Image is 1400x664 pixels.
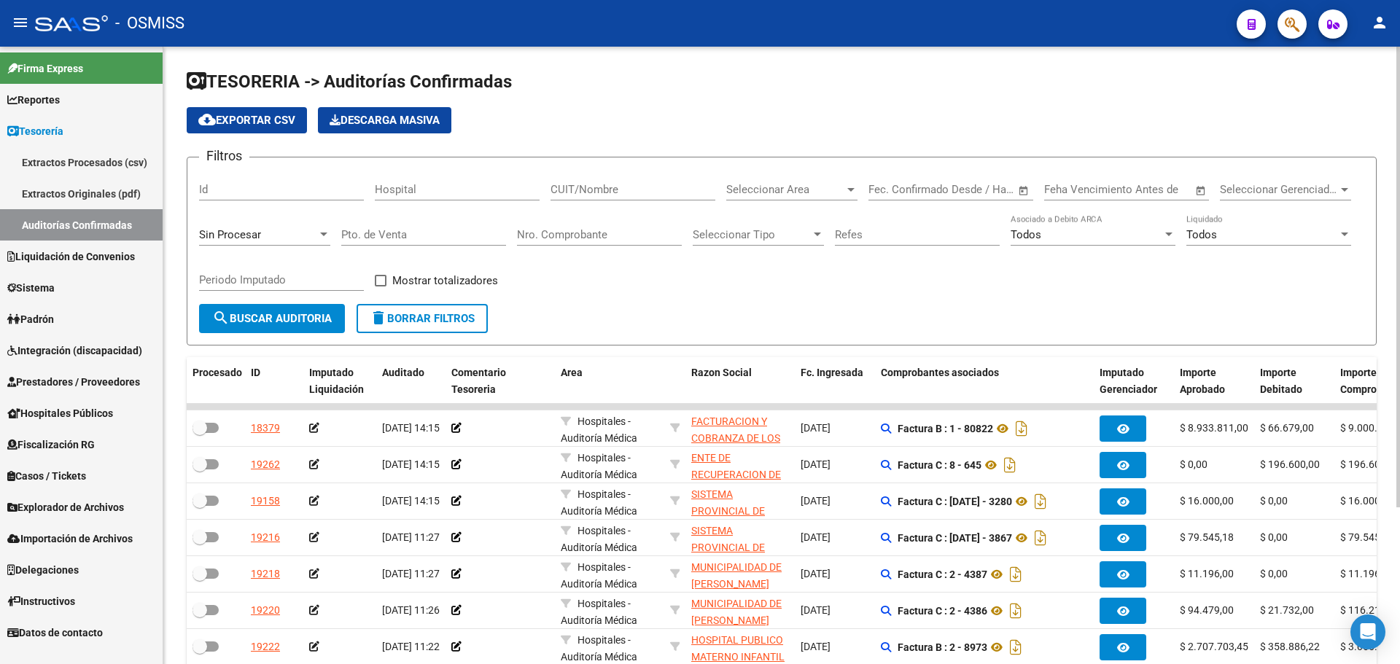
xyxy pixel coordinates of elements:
input: Start date [868,183,916,196]
span: $ 8.933.811,00 [1180,422,1248,434]
span: [DATE] 11:22 [382,641,440,652]
span: Padrón [7,311,54,327]
strong: Factura B : 1 - 80822 [898,423,993,434]
span: [DATE] [801,531,831,543]
span: $ 79.545,18 [1180,531,1234,543]
strong: Factura C : 2 - 4387 [898,569,987,580]
span: [DATE] 14:15 [382,495,440,507]
span: Todos [1011,228,1041,241]
span: Razon Social [691,367,752,378]
span: Importe Debitado [1260,367,1302,395]
mat-icon: cloud_download [198,111,216,128]
button: Open calendar [1016,182,1032,199]
span: Comentario Tesoreria [451,367,506,395]
span: MUNICIPALIDAD DE [PERSON_NAME] [691,561,782,590]
div: 19216 [251,529,280,546]
span: Hospitales - Auditoría Médica [561,452,637,480]
i: Descargar documento [1006,599,1025,622]
span: Imputado Liquidación [309,367,364,395]
span: [DATE] [801,568,831,579]
div: 19262 [251,456,280,473]
span: [DATE] [801,495,831,507]
span: [DATE] 14:15 [382,458,440,470]
datatable-header-cell: Imputado Gerenciador [1094,357,1174,405]
span: Seleccionar Area [726,183,844,196]
span: $ 0,00 [1260,531,1288,543]
mat-icon: menu [12,14,29,31]
span: Sin Procesar [199,228,261,241]
span: [DATE] [801,604,831,616]
span: $ 358.886,22 [1260,641,1320,652]
input: End date [929,183,1000,196]
datatable-header-cell: Comentario Tesoreria [446,357,555,405]
span: Firma Express [7,60,83,77]
span: [DATE] 11:27 [382,531,440,543]
div: - 33999001489 [691,595,789,626]
span: $ 21.732,00 [1260,604,1314,616]
span: [DATE] 11:27 [382,568,440,579]
span: $ 0,00 [1180,458,1207,470]
span: Delegaciones [7,562,79,578]
span: Hospitales - Auditoría Médica [561,488,637,517]
span: Mostrar totalizadores [392,272,498,289]
i: Descargar documento [1006,563,1025,586]
datatable-header-cell: Importe Debitado [1254,357,1334,405]
span: Fiscalización RG [7,437,95,453]
datatable-header-cell: Imputado Liquidación [303,357,376,405]
div: 19218 [251,566,280,582]
datatable-header-cell: Razon Social [685,357,795,405]
span: Hospitales - Auditoría Médica [561,525,637,553]
span: Datos de contacto [7,625,103,641]
span: Comprobantes asociados [881,367,999,378]
span: Explorador de Archivos [7,499,124,515]
span: Importe Aprobado [1180,367,1225,395]
button: Descarga Masiva [318,107,451,133]
span: Borrar Filtros [370,312,475,325]
span: $ 11.196,00 [1340,568,1394,579]
span: Hospitales - Auditoría Médica [561,415,637,444]
span: [DATE] 14:15 [382,422,440,434]
span: Seleccionar Gerenciador [1220,183,1338,196]
span: Instructivos [7,593,75,609]
span: Descarga Masiva [330,114,440,127]
datatable-header-cell: Comprobantes asociados [875,357,1094,405]
i: Descargar documento [1031,526,1050,550]
span: Liquidación de Convenios [7,249,135,265]
h3: Filtros [199,146,249,166]
span: $ 2.707.703,45 [1180,641,1248,652]
span: Hospitales Públicos [7,405,113,421]
span: $ 0,00 [1260,568,1288,579]
i: Descargar documento [1012,417,1031,440]
datatable-header-cell: Importe Aprobado [1174,357,1254,405]
span: Sistema [7,280,55,296]
datatable-header-cell: Fc. Ingresada [795,357,875,405]
mat-icon: person [1371,14,1388,31]
span: SISTEMA PROVINCIAL DE SALUD [691,488,765,534]
span: Integración (discapacidad) [7,343,142,359]
div: - 30691822849 [691,486,789,517]
span: Seleccionar Tipo [693,228,811,241]
span: [DATE] 11:26 [382,604,440,616]
span: $ 16.000,00 [1340,495,1394,507]
span: TESORERIA -> Auditorías Confirmadas [187,71,512,92]
app-download-masive: Descarga masiva de comprobantes (adjuntos) [318,107,451,133]
span: $ 196.600,00 [1260,458,1320,470]
span: Hospitales - Auditoría Médica [561,634,637,663]
span: $ 196.600,00 [1340,458,1400,470]
div: 19220 [251,602,280,619]
span: Hospitales - Auditoría Médica [561,598,637,626]
div: - 30715497456 [691,413,789,444]
span: Buscar Auditoria [212,312,332,325]
span: MUNICIPALIDAD DE [PERSON_NAME] [691,598,782,626]
span: $ 94.479,00 [1180,604,1234,616]
span: $ 11.196,00 [1180,568,1234,579]
button: Open calendar [1193,182,1210,199]
span: ENTE DE RECUPERACION DE FONDOS PARA EL FORTALECIMIENTO DEL SISTEMA DE SALUD DE MENDOZA (REFORSAL)... [691,452,787,563]
strong: Factura B : 2 - 8973 [898,641,987,653]
strong: Factura C : [DATE] - 3280 [898,496,1012,507]
datatable-header-cell: Auditado [376,357,446,405]
i: Descargar documento [1031,490,1050,513]
span: Hospitales - Auditoría Médica [561,561,637,590]
button: Buscar Auditoria [199,304,345,333]
span: Reportes [7,92,60,108]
